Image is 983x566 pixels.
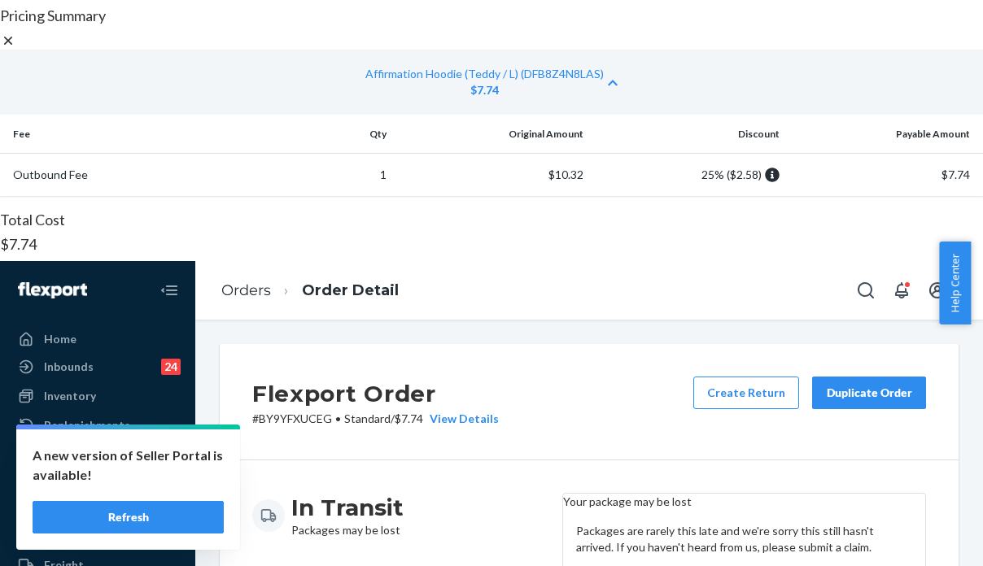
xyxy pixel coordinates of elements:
div: $7.74 [365,82,604,98]
th: Original Amount [393,115,590,154]
td: 1 [295,154,393,197]
a: Affirmation Hoodie (Teddy / L) (DFB8Z4N8LAS) [365,67,604,81]
th: Qty [295,115,393,154]
th: Payable Amount [786,115,983,154]
th: Discount [590,115,787,154]
td: 25% ( $2.58 ) [590,154,787,197]
td: $10.32 [393,154,590,197]
td: $7.74 [786,154,983,197]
